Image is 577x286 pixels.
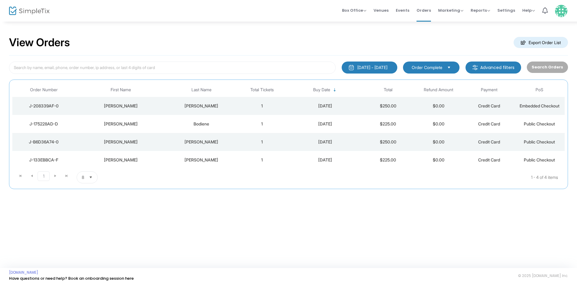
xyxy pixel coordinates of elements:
[417,3,431,18] span: Orders
[77,103,165,109] div: Frankie
[342,62,397,74] button: [DATE] - [DATE]
[157,171,558,183] kendo-pager-info: 1 - 4 of 4 items
[536,87,543,92] span: PoS
[342,8,366,13] span: Box Office
[77,121,165,127] div: Joey
[412,65,442,71] span: Order Complete
[168,121,235,127] div: Bodiene
[438,8,463,13] span: Marketing
[237,83,287,97] th: Total Tickets
[14,157,74,163] div: J-133EBBCA-F
[237,133,287,151] td: 1
[168,139,235,145] div: Thomas
[237,151,287,169] td: 1
[38,171,50,181] span: Page 1
[413,133,464,151] td: $0.00
[413,97,464,115] td: $0.00
[472,65,478,71] img: filter
[478,103,500,108] span: Credit Card
[471,8,490,13] span: Reports
[77,139,165,145] div: Richard
[363,151,414,169] td: $225.00
[313,87,330,92] span: Buy Date
[514,37,568,48] m-button: Export Order List
[289,157,362,163] div: 8/14/2025
[497,3,515,18] span: Settings
[289,121,362,127] div: 8/14/2025
[396,3,409,18] span: Events
[466,62,521,74] m-button: Advanced filters
[445,64,453,71] button: Select
[237,115,287,133] td: 1
[332,88,337,92] span: Sortable
[478,157,500,162] span: Credit Card
[363,133,414,151] td: $250.00
[348,65,354,71] img: monthly
[87,172,95,183] button: Select
[9,275,134,281] a: Have questions or need help? Book an onboarding session here
[478,121,500,126] span: Credit Card
[168,157,235,163] div: Zayas
[77,157,165,163] div: Jorge
[237,97,287,115] td: 1
[12,83,565,169] div: Data table
[413,83,464,97] th: Refund Amount
[522,8,535,13] span: Help
[478,139,500,144] span: Credit Card
[289,103,362,109] div: 8/14/2025
[289,139,362,145] div: 8/14/2025
[374,3,389,18] span: Venues
[518,273,568,278] span: © 2025 [DOMAIN_NAME] Inc.
[14,121,74,127] div: J-175228AD-D
[524,157,555,162] span: Public Checkout
[363,83,414,97] th: Total
[413,115,464,133] td: $0.00
[30,87,58,92] span: Order Number
[524,139,555,144] span: Public Checkout
[191,87,212,92] span: Last Name
[9,62,336,74] input: Search by name, email, phone, order number, ip address, or last 4 digits of card
[14,139,74,145] div: J-B6D36A74-0
[520,103,560,108] span: Embedded Checkout
[524,121,555,126] span: Public Checkout
[363,115,414,133] td: $225.00
[481,87,497,92] span: Payment
[413,151,464,169] td: $0.00
[9,270,38,275] a: [DOMAIN_NAME]
[111,87,131,92] span: First Name
[168,103,235,109] div: Warren
[357,65,387,71] div: [DATE] - [DATE]
[14,103,74,109] div: J-208339AF-0
[82,174,84,180] span: 8
[9,36,70,49] h2: View Orders
[363,97,414,115] td: $250.00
